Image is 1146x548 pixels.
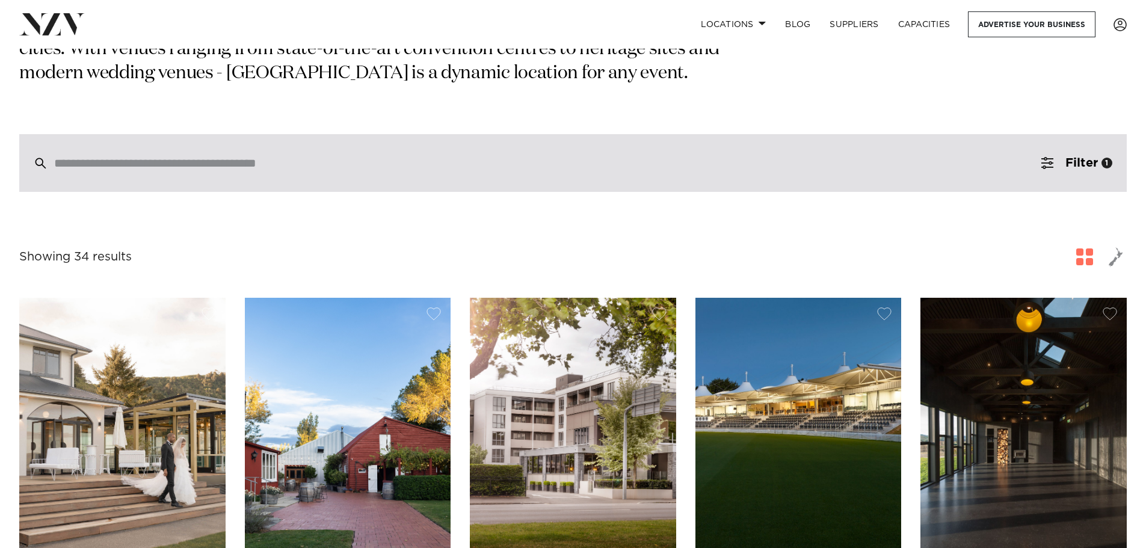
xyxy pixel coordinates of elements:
[691,11,775,37] a: Locations
[19,248,132,266] div: Showing 34 results
[1027,134,1127,192] button: Filter1
[775,11,820,37] a: BLOG
[19,13,85,35] img: nzv-logo.png
[820,11,888,37] a: SUPPLIERS
[889,11,960,37] a: Capacities
[1101,158,1112,168] div: 1
[1065,157,1098,169] span: Filter
[968,11,1095,37] a: Advertise your business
